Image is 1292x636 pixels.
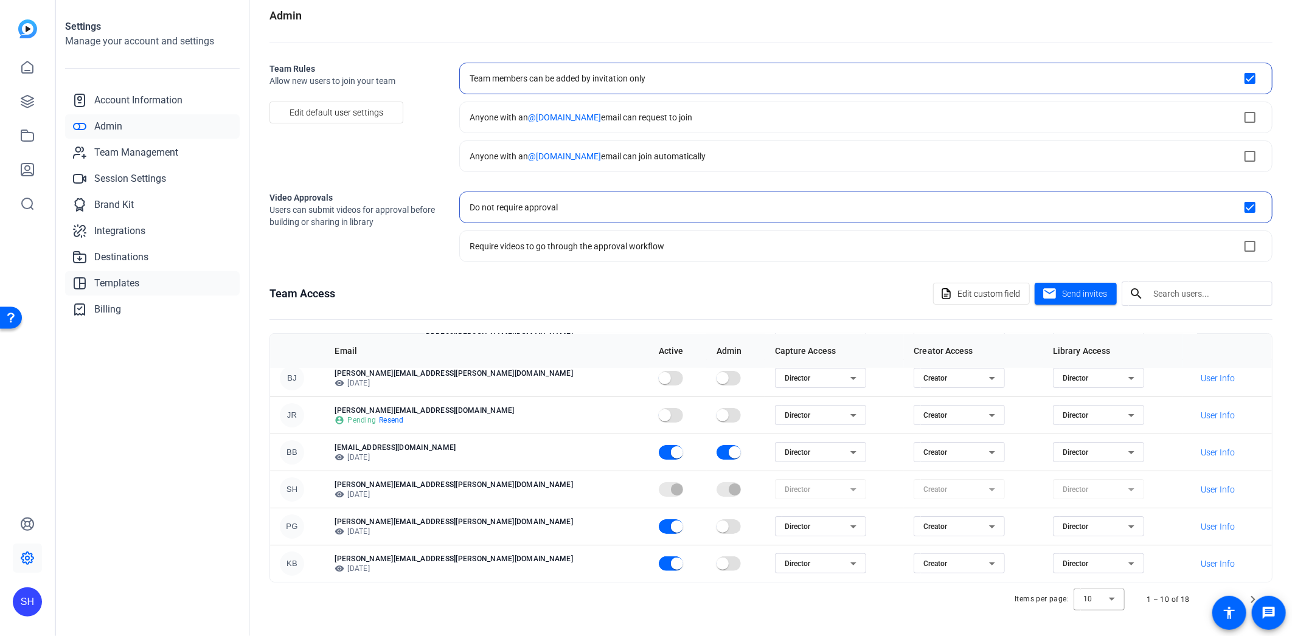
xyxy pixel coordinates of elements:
[347,415,376,425] span: Pending
[335,443,639,452] p: [EMAIL_ADDRESS][DOMAIN_NAME]
[335,378,639,388] p: [DATE]
[65,19,240,34] h1: Settings
[528,112,601,122] span: @[DOMAIN_NAME]
[335,489,639,499] p: [DATE]
[335,378,344,388] mat-icon: visibility
[957,282,1020,305] span: Edit custom field
[1201,409,1235,421] span: User Info
[649,334,707,368] th: Active
[923,559,947,568] span: Creator
[335,564,344,573] mat-icon: visibility
[1201,520,1235,533] span: User Info
[94,276,139,291] span: Templates
[335,452,344,462] mat-icon: visibility
[65,297,240,322] a: Billing
[1201,558,1235,570] span: User Info
[1122,286,1151,301] mat-icon: search
[65,88,240,112] a: Account Information
[290,101,383,124] span: Edit default user settings
[65,140,240,165] a: Team Management
[335,527,344,536] mat-icon: visibility
[1153,286,1263,301] input: Search users...
[1192,367,1244,389] button: User Info
[1222,606,1237,620] mat-icon: accessibility
[470,150,706,162] div: Anyone with an email can join automatically
[65,193,240,217] a: Brand Kit
[1262,606,1276,620] mat-icon: message
[1192,479,1244,500] button: User Info
[65,114,240,139] a: Admin
[280,514,304,539] div: PG
[269,204,440,228] span: Users can submit videos for approval before building or sharing in library
[904,334,1043,368] th: Creator Access
[923,411,947,420] span: Creator
[94,198,134,212] span: Brand Kit
[325,334,648,368] th: Email
[785,411,810,420] span: Director
[335,368,639,378] p: [PERSON_NAME][EMAIL_ADDRESS][PERSON_NAME][DOMAIN_NAME]
[1192,404,1244,426] button: User Info
[1147,593,1190,606] div: 1 – 10 of 18
[923,448,947,457] span: Creator
[94,302,121,317] span: Billing
[1238,585,1268,614] button: Next page
[280,366,304,390] div: BJ
[280,551,304,576] div: KB
[785,559,810,568] span: Director
[1035,283,1117,305] button: Send invites
[269,7,302,24] h1: Admin
[335,517,639,527] p: [PERSON_NAME][EMAIL_ADDRESS][PERSON_NAME][DOMAIN_NAME]
[269,102,403,123] button: Edit default user settings
[335,415,344,425] mat-icon: account_circle
[280,440,304,465] div: BB
[785,522,810,531] span: Director
[94,250,148,264] span: Destinations
[94,119,122,134] span: Admin
[269,285,335,302] h1: Team Access
[470,201,558,213] div: Do not require approval
[335,564,639,573] p: [DATE]
[1192,441,1244,463] button: User Info
[1201,483,1235,496] span: User Info
[65,34,240,49] h2: Manage your account and settings
[470,240,664,252] div: Require videos to go through the approval workflow
[269,192,440,204] h2: Video Approvals
[335,489,344,499] mat-icon: visibility
[923,522,947,531] span: Creator
[470,72,645,85] div: Team members can be added by invitation only
[1015,593,1069,605] div: Items per page:
[13,587,42,617] div: SH
[65,271,240,296] a: Templates
[785,448,810,457] span: Director
[65,245,240,269] a: Destinations
[1063,522,1088,531] span: Director
[335,554,639,564] p: [PERSON_NAME][EMAIL_ADDRESS][PERSON_NAME][DOMAIN_NAME]
[528,151,601,161] span: @[DOMAIN_NAME]
[1201,372,1235,384] span: User Info
[1063,374,1088,382] span: Director
[269,75,440,87] span: Allow new users to join your team
[765,334,905,368] th: Capture Access
[379,415,404,425] span: Resend
[933,283,1030,305] button: Edit custom field
[94,224,145,238] span: Integrations
[1209,585,1238,614] button: Previous page
[1192,516,1244,537] button: User Info
[18,19,37,38] img: blue-gradient.svg
[1063,411,1088,420] span: Director
[65,219,240,243] a: Integrations
[1201,446,1235,458] span: User Info
[269,63,440,75] h2: Team Rules
[94,145,178,160] span: Team Management
[1192,553,1244,575] button: User Info
[280,403,304,427] div: JR
[94,171,166,186] span: Session Settings
[1063,559,1088,568] span: Director
[94,93,182,108] span: Account Information
[1043,334,1183,368] th: Library Access
[65,167,240,191] a: Session Settings
[280,477,304,502] div: SH
[335,480,639,489] p: [PERSON_NAME][EMAIL_ADDRESS][PERSON_NAME][DOMAIN_NAME]
[1062,288,1107,300] span: Send invites
[923,374,947,382] span: Creator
